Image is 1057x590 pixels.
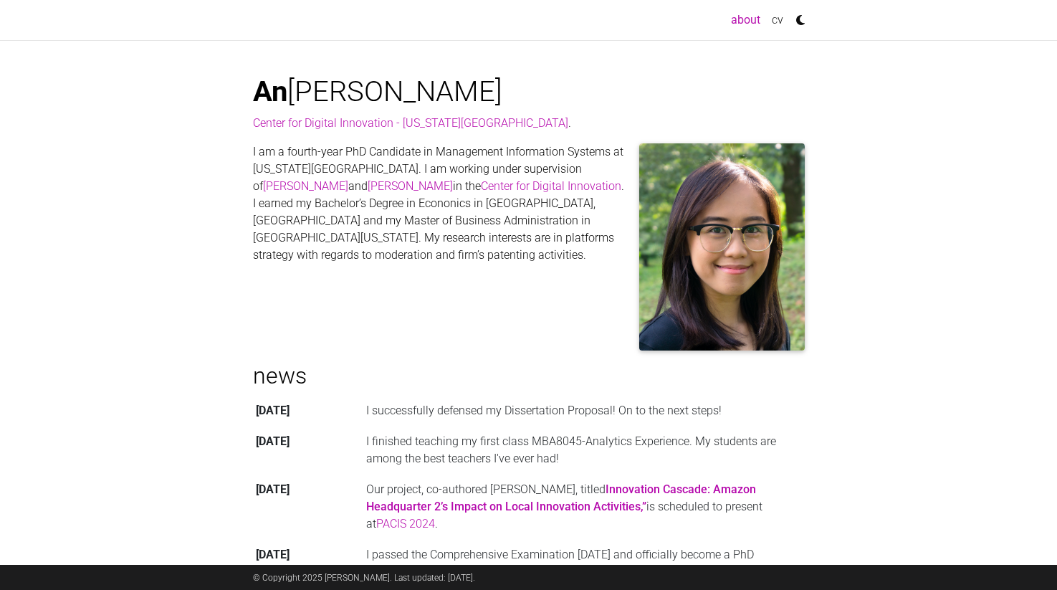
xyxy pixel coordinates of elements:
p: I am a fourth-year PhD Candidate in Management Information Systems at [US_STATE][GEOGRAPHIC_DATA]... [253,143,805,264]
td: I finished teaching my first class MBA8045-Analytics Experience. My students are among the best t... [363,426,805,474]
img: prof_pic.jpg [639,143,805,351]
span: An [253,75,287,108]
a: PACIS 2024 [376,517,435,530]
th: [DATE] [253,540,363,588]
th: [DATE] [253,395,363,426]
td: I successfully defensed my Dissertation Proposal! On to the next steps! [363,395,805,426]
th: [DATE] [253,426,363,474]
a: about [725,6,766,34]
a: Center for Digital Innovation [481,179,621,193]
a: Center for Digital Innovation - [US_STATE][GEOGRAPHIC_DATA] [253,116,568,130]
a: news [253,362,307,389]
a: [PERSON_NAME] [368,179,453,193]
div: © Copyright 2025 [PERSON_NAME]. Last updated: [DATE]. [242,565,816,590]
th: [DATE] [253,475,363,540]
td: Our project, co-authored [PERSON_NAME], titled is scheduled to present at . [363,475,805,540]
h1: [PERSON_NAME] [253,75,805,109]
a: [PERSON_NAME] [263,179,348,193]
a: cv [766,6,789,34]
p: . [253,115,805,132]
td: I passed the Comprehensive Examination [DATE] and officially become a PhD Candidate. [363,540,805,588]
